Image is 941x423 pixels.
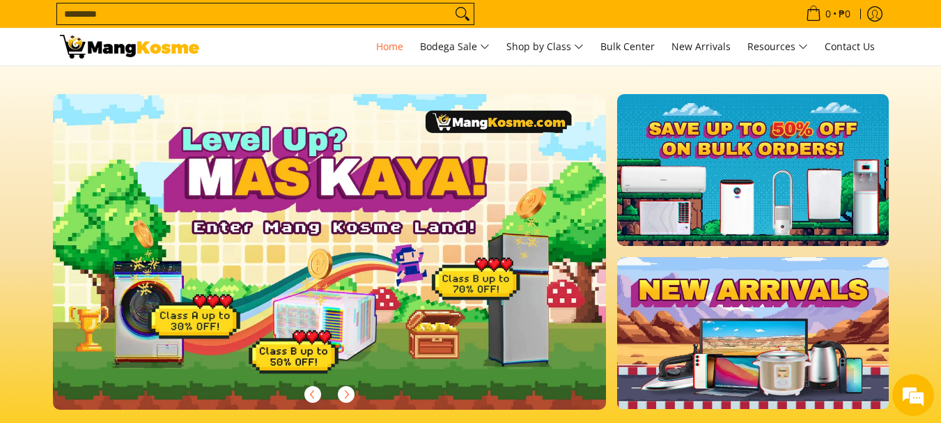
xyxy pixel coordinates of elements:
[671,40,731,53] span: New Arrivals
[369,28,410,66] a: Home
[825,40,875,53] span: Contact Us
[297,379,328,410] button: Previous
[506,38,584,56] span: Shop by Class
[376,40,403,53] span: Home
[413,28,497,66] a: Bodega Sale
[664,28,738,66] a: New Arrivals
[747,38,808,56] span: Resources
[60,35,199,59] img: Mang Kosme: Your Home Appliances Warehouse Sale Partner!
[53,94,607,410] img: Gaming desktop banner
[499,28,591,66] a: Shop by Class
[740,28,815,66] a: Resources
[420,38,490,56] span: Bodega Sale
[331,379,361,410] button: Next
[823,9,833,19] span: 0
[593,28,662,66] a: Bulk Center
[213,28,882,66] nav: Main Menu
[818,28,882,66] a: Contact Us
[600,40,655,53] span: Bulk Center
[837,9,853,19] span: ₱0
[802,6,855,22] span: •
[451,3,474,24] button: Search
